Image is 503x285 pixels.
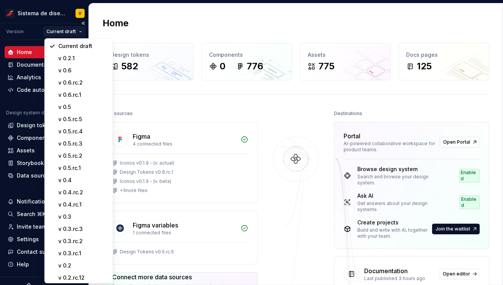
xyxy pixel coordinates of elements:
[58,140,108,147] div: v 0.5.rc.3
[58,274,108,282] div: v 0.2.rc.12
[58,91,108,99] div: v 0.6.rc.1
[58,176,108,184] div: v 0.4
[58,225,108,233] div: v 0.3.rc.3
[58,54,108,62] div: v 0.2.1
[58,42,108,50] div: Current draft
[58,103,108,111] div: v 0.5
[58,201,108,208] div: v 0.4.rc.1
[58,237,108,245] div: v 0.3.rc.2
[58,128,108,135] div: v 0.5.rc.4
[58,115,108,123] div: v 0.5.rc.5
[58,164,108,172] div: v 0.5.rc.1
[58,213,108,221] div: v 0.3
[58,152,108,160] div: v 0.5.rc.2
[58,250,108,257] div: v 0.3.rc.1
[58,79,108,86] div: v 0.6.rc.2
[58,189,108,196] div: v 0.4.rc.2
[58,67,108,74] div: v 0.6
[58,262,108,269] div: v 0.2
